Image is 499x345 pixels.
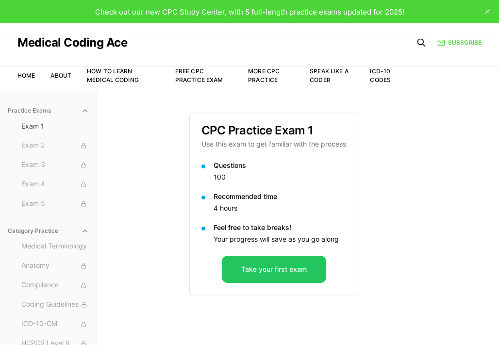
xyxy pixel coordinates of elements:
button: ICD-10-CM [17,316,93,332]
button: Exam 4 [17,177,93,192]
p: Feel free to take breaks! [214,223,346,232]
a: Medical Coding Ace [17,37,127,49]
button: Anatomy [17,258,93,274]
a: About [50,72,71,79]
button: Medical Terminology [17,239,93,254]
p: Recommended time [214,192,346,201]
button: Compliance [17,278,93,293]
p: 100 [214,172,346,182]
button: Coding Guidelines [17,297,93,312]
span: Exam 3 [21,160,89,170]
button: close [480,4,495,19]
span: Exam 2 [21,140,89,151]
button: Exam 3 [17,157,93,173]
a: Subscribe [437,38,482,47]
button: Exam 2 [17,138,93,153]
button: Exam 1 [17,118,93,134]
a: More CPC Practice [248,67,280,83]
a: Free CPC Practice Exam [175,67,223,83]
a: Home [17,72,35,79]
button: Category Practice [4,223,93,239]
p: 4 hours [214,203,346,213]
button: Take your first exam [222,256,326,283]
p: Use this exam to get familiar with the process [201,139,346,149]
button: Exam 5 [17,196,93,212]
span: Exam 1 [21,121,89,131]
h3: CPC Practice Exam 1 [201,125,346,136]
button: Practice Exams [4,103,93,118]
span: ICD-10-CM [21,319,89,329]
span: Compliance [21,280,89,291]
span: Check out our new CPC Study Center, with 5 full-length practice exams updated for 2025! [95,7,404,16]
iframe: portal-trigger [341,297,499,345]
p: Your progress will save as you go along [214,234,346,244]
a: How to Learn Medical Coding [87,67,139,83]
span: Exam 4 [21,179,89,190]
a: ICD-10 Codes [370,67,391,83]
span: Medical Terminology [21,241,89,252]
span: Anatomy [21,261,89,271]
p: Questions [214,161,346,170]
span: Coding Guidelines [21,299,89,310]
a: Speak Like a Coder [310,67,348,83]
span: Exam 5 [21,198,89,209]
